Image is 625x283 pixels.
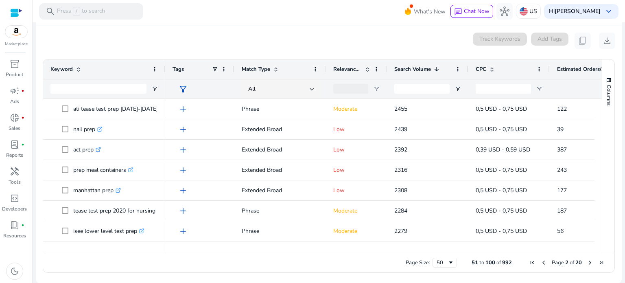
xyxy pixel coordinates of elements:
input: Keyword Filter Input [50,84,146,94]
span: fiber_manual_record [21,224,24,227]
p: Extended Broad [242,162,319,178]
span: add [178,165,188,175]
button: download [599,33,615,49]
span: 0,5 USD - 0,75 USD [476,125,527,133]
button: Open Filter Menu [373,86,380,92]
span: handyman [10,167,20,176]
p: Low [333,162,380,178]
p: prep meal containers [73,162,133,178]
span: 387 [557,146,567,154]
p: Moderate [333,101,380,117]
span: download [602,36,612,46]
span: Keyword [50,66,73,73]
div: Last Page [598,259,605,266]
img: amazon.svg [5,26,27,38]
span: campaign [10,86,20,96]
p: Extended Broad [242,121,319,138]
span: fiber_manual_record [21,143,24,146]
span: 2316 [394,166,407,174]
span: CPC [476,66,486,73]
span: book_4 [10,220,20,230]
p: nail prep [73,121,103,138]
div: First Page [529,259,535,266]
span: 2 [565,259,568,266]
p: Developers [2,205,27,213]
div: Page Size: [406,259,430,266]
p: Sales [9,125,20,132]
span: lab_profile [10,140,20,149]
span: 177 [557,186,567,194]
span: of [570,259,574,266]
span: 0,5 USD - 0,75 USD [476,166,527,174]
p: Reports [6,151,23,159]
p: Phrase [242,223,319,239]
span: All [248,85,256,93]
span: Relevance Score [333,66,362,73]
p: manhattan prep [73,182,121,199]
span: 0,5 USD - 0,75 USD [476,227,527,235]
span: 187 [557,207,567,215]
span: add [178,145,188,155]
button: hub [496,3,513,20]
span: fiber_manual_record [21,89,24,92]
span: 2308 [394,186,407,194]
p: Phrase [242,101,319,117]
button: chatChat Now [450,5,493,18]
p: Extended Broad [242,243,319,260]
p: Phrase [242,202,319,219]
b: [PERSON_NAME] [555,7,601,15]
button: Open Filter Menu [455,86,461,92]
span: chat [454,8,462,16]
p: Tools [9,178,21,186]
span: Estimated Orders/Month [557,66,606,73]
span: Match Type [242,66,270,73]
div: Next Page [587,259,593,266]
p: Moderate [333,202,380,219]
span: donut_small [10,113,20,123]
span: Page [552,259,564,266]
span: fiber_manual_record [21,116,24,119]
span: 39 [557,125,564,133]
span: filter_alt [178,84,188,94]
p: Ads [10,98,19,105]
span: 122 [557,105,567,113]
span: 2284 [394,207,407,215]
span: / [73,7,80,16]
span: Tags [173,66,184,73]
span: 56 [557,227,564,235]
span: search [46,7,55,16]
span: 2279 [394,227,407,235]
p: Resources [3,232,26,239]
span: What's New [414,4,446,19]
span: 2439 [394,125,407,133]
p: Low [333,121,380,138]
span: dark_mode [10,266,20,276]
p: Marketplace [5,41,28,47]
span: code_blocks [10,193,20,203]
span: 243 [557,166,567,174]
p: ati tease test prep [DATE]-[DATE] [73,101,165,117]
span: of [496,259,501,266]
div: Previous Page [540,259,547,266]
span: add [178,186,188,195]
span: add [178,104,188,114]
p: Low [333,182,380,199]
p: Low [333,243,380,260]
input: Search Volume Filter Input [394,84,450,94]
span: 0,39 USD - 0,59 USD [476,146,530,154]
p: Press to search [57,7,105,16]
p: Extended Broad [242,182,319,199]
span: add [178,226,188,236]
span: 100 [485,259,495,266]
span: hub [500,7,509,16]
p: act prep [73,141,101,158]
span: add [178,206,188,216]
p: nail prep kit [73,243,110,260]
p: Moderate [333,223,380,239]
button: Open Filter Menu [536,86,542,92]
p: isee lower level test prep [73,223,144,239]
div: Page Size [433,258,457,268]
div: 50 [437,259,448,266]
span: Chat Now [464,7,490,15]
input: CPC Filter Input [476,84,531,94]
